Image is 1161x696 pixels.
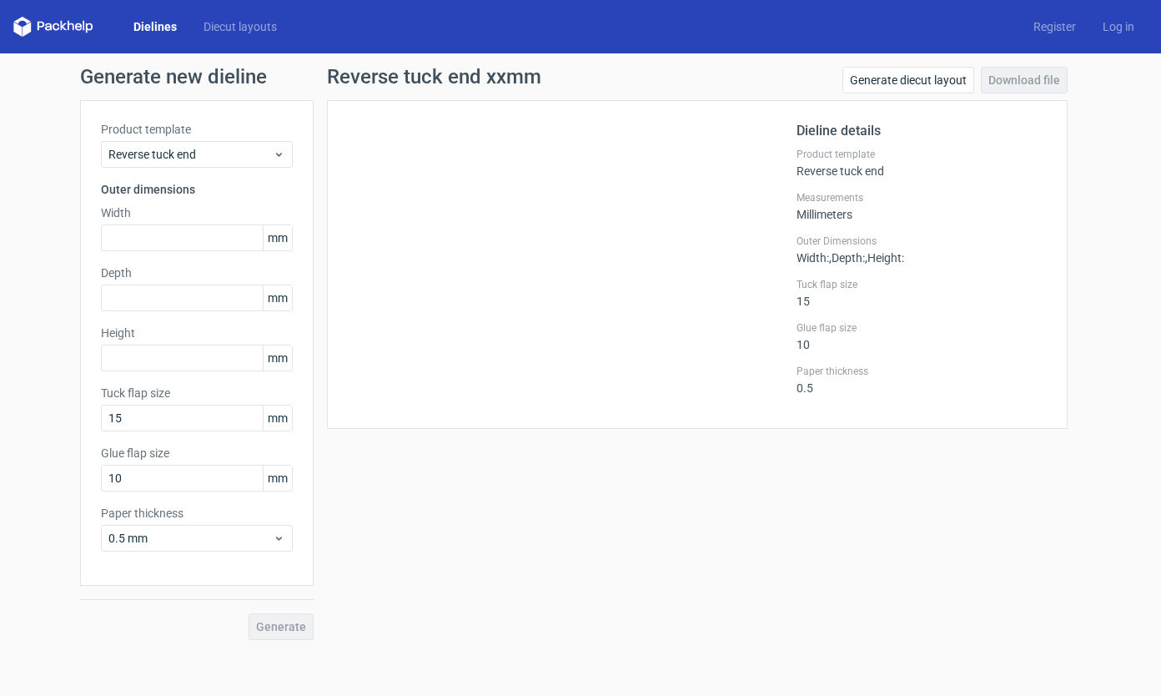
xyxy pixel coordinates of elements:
label: Measurements [797,191,1047,204]
h1: Reverse tuck end xxmm [327,67,541,87]
label: Width [101,204,293,221]
h3: Outer dimensions [101,181,293,198]
label: Tuck flap size [797,278,1047,291]
label: Outer Dimensions [797,235,1047,248]
h2: Dieline details [797,121,1047,141]
span: Reverse tuck end [108,146,273,163]
span: 0.5 mm [108,530,273,547]
h1: Generate new dieline [80,67,1081,87]
a: Register [1020,18,1089,35]
label: Paper thickness [101,505,293,522]
label: Height [101,325,293,341]
a: Generate diecut layout [842,67,974,93]
a: Diecut layouts [190,18,290,35]
span: mm [263,285,292,310]
label: Product template [101,121,293,138]
div: 0.5 [797,365,1047,395]
a: Dielines [120,18,190,35]
div: 15 [797,278,1047,308]
div: Reverse tuck end [797,148,1047,178]
label: Product template [797,148,1047,161]
label: Glue flap size [797,321,1047,335]
label: Glue flap size [101,445,293,461]
div: Millimeters [797,191,1047,221]
span: , Depth : [829,251,865,265]
span: mm [263,466,292,491]
label: Depth [101,265,293,281]
span: , Height : [865,251,904,265]
span: mm [263,406,292,431]
label: Tuck flap size [101,385,293,401]
span: mm [263,225,292,250]
span: Width : [797,251,829,265]
span: mm [263,345,292,371]
label: Paper thickness [797,365,1047,378]
div: 10 [797,321,1047,351]
a: Log in [1089,18,1148,35]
